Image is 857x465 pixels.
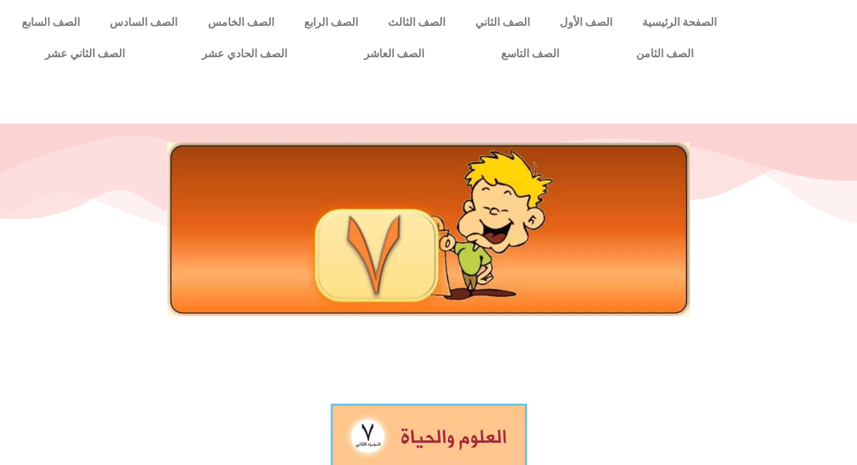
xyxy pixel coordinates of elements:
a: الصف الثاني عشر [7,38,164,70]
a: الصفحة الرئيسية [627,7,732,38]
a: الصف الخامس [192,7,288,38]
a: الصف السادس [95,7,192,38]
a: الصف الحادي عشر [164,38,326,70]
a: الصف الأول [545,7,627,38]
a: الصف الثالث [373,7,460,38]
a: الصف العاشر [326,38,463,70]
a: الصف الثاني [460,7,545,38]
a: الصف السابع [7,7,95,38]
a: الصف التاسع [463,38,598,70]
a: الصف الرابع [289,7,373,38]
a: الصف الثامن [598,38,732,70]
